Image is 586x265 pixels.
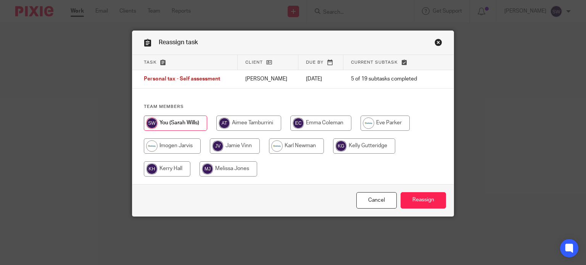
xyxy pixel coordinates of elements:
p: [DATE] [306,75,336,83]
input: Reassign [401,192,446,209]
h4: Team members [144,104,443,110]
p: [PERSON_NAME] [245,75,291,83]
span: Task [144,60,157,64]
a: Close this dialog window [435,39,442,49]
span: Due by [306,60,324,64]
td: 5 of 19 subtasks completed [343,70,430,88]
a: Close this dialog window [356,192,397,209]
span: Current subtask [351,60,398,64]
span: Reassign task [159,39,198,45]
span: Client [245,60,263,64]
span: Personal tax - Self assessment [144,77,220,82]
